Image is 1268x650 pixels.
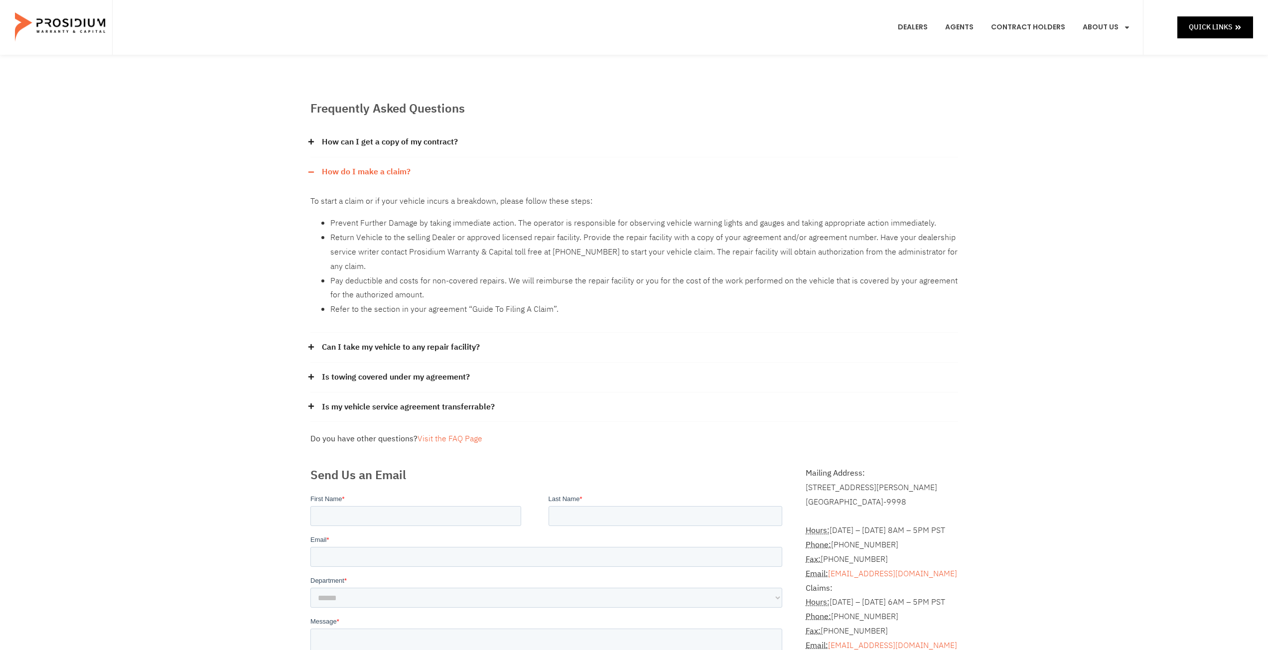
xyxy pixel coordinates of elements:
[1177,16,1253,38] a: Quick Links
[1189,21,1232,33] span: Quick Links
[310,194,958,209] p: To start a claim or if your vehicle incurs a breakdown, please follow these steps:
[1075,9,1138,46] a: About Us
[806,596,830,608] abbr: Hours
[806,467,865,479] b: Mailing Address:
[806,596,830,608] strong: Hours:
[322,135,458,149] a: How can I get a copy of my contract?
[806,611,831,623] strong: Phone:
[330,274,958,303] li: Pay deductible and costs for non-covered repairs. We will reimburse the repair facility or you fo...
[310,128,958,157] div: How can I get a copy of my contract?
[806,625,821,637] strong: Fax:
[806,524,830,536] abbr: Hours
[310,100,958,118] h2: Frequently Asked Questions
[322,400,495,414] a: Is my vehicle service agreement transferrable?
[310,187,958,333] div: How do I make a claim?
[806,524,830,536] strong: Hours:
[310,392,958,422] div: Is my vehicle service agreement transferrable?
[806,553,821,565] strong: Fax:
[322,165,411,179] a: How do I make a claim?
[806,568,828,580] abbr: Email Address
[806,539,831,551] strong: Phone:
[322,340,480,355] a: Can I take my vehicle to any repair facility?
[890,9,935,46] a: Dealers
[806,611,831,623] abbr: Phone Number
[806,553,821,565] abbr: Fax
[806,539,831,551] abbr: Phone Number
[938,9,981,46] a: Agents
[806,481,958,495] div: [STREET_ADDRESS][PERSON_NAME]
[828,568,957,580] a: [EMAIL_ADDRESS][DOMAIN_NAME]
[890,9,1138,46] nav: Menu
[310,466,786,484] h2: Send Us an Email
[984,9,1073,46] a: Contract Holders
[806,568,828,580] strong: Email:
[310,432,958,446] div: Do you have other questions?
[310,157,958,187] div: How do I make a claim?
[322,370,470,385] a: Is towing covered under my agreement?
[330,216,958,231] li: Prevent Further Damage by taking immediate action. The operator is responsible for observing vehi...
[310,363,958,392] div: Is towing covered under my agreement?
[806,625,821,637] abbr: Fax
[418,433,482,445] a: Visit the FAQ Page
[330,231,958,273] li: Return Vehicle to the selling Dealer or approved licensed repair facility. Provide the repair fac...
[310,333,958,363] div: Can I take my vehicle to any repair facility?
[806,495,958,510] div: [GEOGRAPHIC_DATA]-9998
[806,582,833,594] b: Claims:
[330,302,958,317] li: Refer to the section in your agreement “Guide To Filing A Claim”.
